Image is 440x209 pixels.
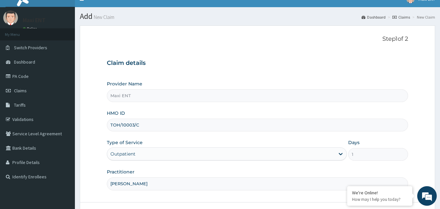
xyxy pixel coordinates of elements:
[107,119,408,131] input: Enter HMO ID
[107,3,122,19] div: Minimize live chat window
[107,110,125,116] label: HMO ID
[34,37,109,45] div: Chat with us now
[3,10,18,25] img: User Image
[80,12,435,21] h1: Add
[348,139,360,146] label: Days
[12,33,26,49] img: d_794563401_company_1708531726252_794563401
[107,169,135,175] label: Practitioner
[38,63,90,129] span: We're online!
[107,81,142,87] label: Provider Name
[3,140,124,162] textarea: Type your message and hit 'Enter'
[14,102,26,108] span: Tariffs
[107,60,408,67] h3: Claim details
[107,36,408,43] p: Step 1 of 2
[352,190,407,196] div: We're Online!
[107,177,408,190] input: Enter Name
[14,88,27,94] span: Claims
[392,14,410,20] a: Claims
[14,45,47,51] span: Switch Providers
[411,14,435,20] li: New Claim
[23,26,38,31] a: Online
[110,151,135,157] div: Outpatient
[362,14,386,20] a: Dashboard
[352,197,407,202] p: How may I help you today?
[23,17,46,23] p: Maxi ENT
[107,139,143,146] label: Type of Service
[92,15,114,20] small: New Claim
[14,59,35,65] span: Dashboard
